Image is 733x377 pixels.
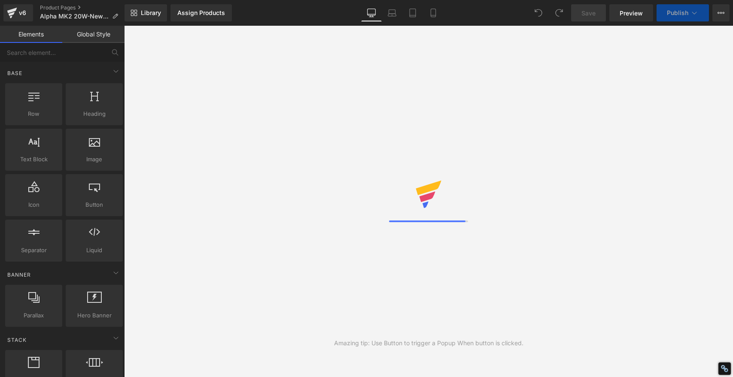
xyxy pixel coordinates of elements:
span: Publish [667,9,688,16]
span: Text Block [8,155,60,164]
div: Assign Products [177,9,225,16]
span: Stack [6,336,27,344]
span: Library [141,9,161,17]
a: Product Pages [40,4,125,11]
span: Parallax [8,311,60,320]
a: Mobile [423,4,444,21]
a: v6 [3,4,33,21]
span: Liquid [68,246,120,255]
span: Banner [6,271,32,279]
span: Separator [8,246,60,255]
button: Redo [551,4,568,21]
span: Icon [8,200,60,209]
a: Laptop [382,4,402,21]
span: Image [68,155,120,164]
a: Global Style [62,26,125,43]
div: Amazing tip: Use Button to trigger a Popup When button is clicked. [334,338,523,348]
a: Preview [609,4,653,21]
button: Publish [657,4,709,21]
span: Button [68,200,120,209]
a: Desktop [361,4,382,21]
button: Undo [530,4,547,21]
a: Tablet [402,4,423,21]
div: v6 [17,7,28,18]
button: More [712,4,730,21]
span: Row [8,109,60,118]
span: Preview [620,9,643,18]
span: Heading [68,109,120,118]
span: Hero Banner [68,311,120,320]
div: Restore Info Box &#10;&#10;NoFollow Info:&#10; META-Robots NoFollow: &#09;true&#10; META-Robots N... [721,365,729,373]
span: Save [581,9,596,18]
span: Base [6,69,23,77]
span: Alpha MK2 20W-Newest [40,13,109,20]
a: New Library [125,4,167,21]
